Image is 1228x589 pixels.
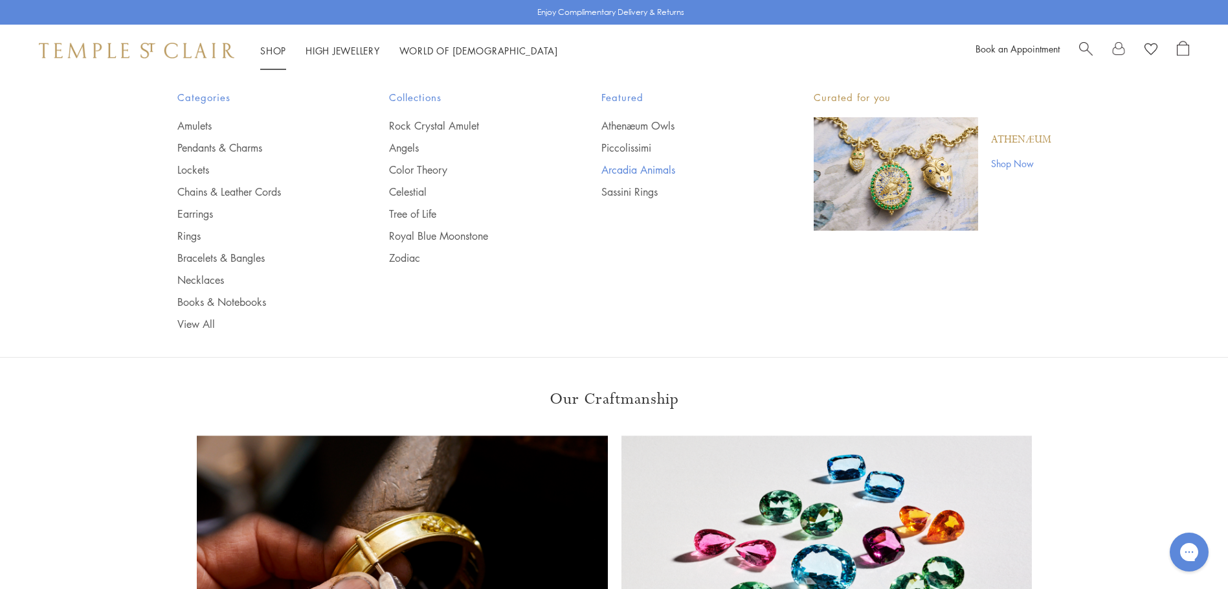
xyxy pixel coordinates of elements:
[177,251,338,265] a: Bracelets & Bangles
[976,42,1060,55] a: Book an Appointment
[260,43,558,59] nav: Main navigation
[389,141,550,155] a: Angels
[389,119,550,133] a: Rock Crystal Amulet
[991,156,1051,170] a: Shop Now
[197,389,1032,410] h3: Our Craftmanship
[177,163,338,177] a: Lockets
[1079,41,1093,60] a: Search
[399,44,558,57] a: World of [DEMOGRAPHIC_DATA]World of [DEMOGRAPHIC_DATA]
[177,119,338,133] a: Amulets
[389,185,550,199] a: Celestial
[389,89,550,106] span: Collections
[1163,528,1215,576] iframe: Gorgias live chat messenger
[177,273,338,287] a: Necklaces
[991,133,1051,147] a: Athenæum
[389,229,550,243] a: Royal Blue Moonstone
[177,317,338,331] a: View All
[1177,41,1189,60] a: Open Shopping Bag
[601,89,762,106] span: Featured
[39,43,234,58] img: Temple St. Clair
[177,207,338,221] a: Earrings
[177,141,338,155] a: Pendants & Charms
[389,163,550,177] a: Color Theory
[177,229,338,243] a: Rings
[814,89,1051,106] p: Curated for you
[306,44,380,57] a: High JewelleryHigh Jewellery
[389,207,550,221] a: Tree of Life
[601,185,762,199] a: Sassini Rings
[601,163,762,177] a: Arcadia Animals
[177,185,338,199] a: Chains & Leather Cords
[177,295,338,309] a: Books & Notebooks
[1144,41,1157,60] a: View Wishlist
[537,6,684,19] p: Enjoy Complimentary Delivery & Returns
[601,141,762,155] a: Piccolissimi
[260,44,286,57] a: ShopShop
[177,89,338,106] span: Categories
[389,251,550,265] a: Zodiac
[601,119,762,133] a: Athenæum Owls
